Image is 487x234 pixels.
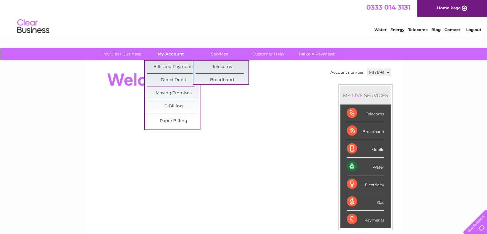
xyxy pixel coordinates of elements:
a: Direct Debit [147,74,200,87]
a: Broadband [196,74,248,87]
a: Contact [444,27,460,32]
div: MY SERVICES [340,86,391,104]
a: 0333 014 3131 [366,3,410,11]
div: Clear Business is a trading name of Verastar Limited (registered in [GEOGRAPHIC_DATA] No. 3667643... [93,4,395,31]
a: Blog [431,27,441,32]
a: My Account [144,48,197,60]
a: Telecoms [408,27,427,32]
div: Mobile [347,140,384,158]
a: Services [193,48,246,60]
a: Paper Billing [147,115,200,128]
div: Gas [347,193,384,211]
a: Water [374,27,386,32]
td: Account number [329,67,365,78]
div: Telecoms [347,104,384,122]
img: logo.png [17,17,50,36]
div: Broadband [347,122,384,140]
a: Customer Help [242,48,295,60]
div: Payments [347,211,384,228]
a: Log out [466,27,481,32]
a: Energy [390,27,404,32]
a: Bills and Payments [147,61,200,73]
div: LIVE [351,92,364,98]
div: Electricity [347,175,384,193]
a: My Clear Business [96,48,149,60]
a: Make A Payment [290,48,343,60]
div: Water [347,158,384,175]
a: Telecoms [196,61,248,73]
a: Moving Premises [147,87,200,100]
a: E-Billing [147,100,200,113]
